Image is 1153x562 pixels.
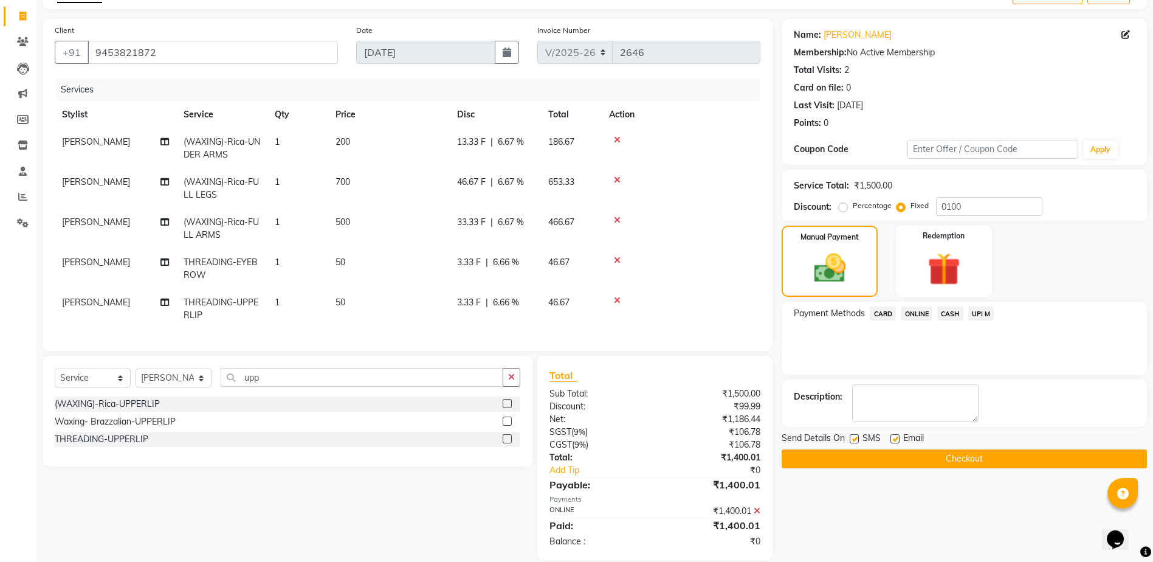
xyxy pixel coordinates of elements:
div: Points: [794,117,821,130]
span: 46.67 [548,297,570,308]
div: Net: [540,413,655,426]
button: +91 [55,41,89,64]
div: Paid: [540,518,655,533]
span: (WAXING)-Rica-UNDER ARMS [184,136,260,160]
div: No Active Membership [794,46,1135,59]
div: Services [56,78,769,101]
span: UPI M [968,307,994,321]
a: [PERSON_NAME] [824,29,892,41]
div: Discount: [794,201,831,213]
div: Card on file: [794,82,844,94]
span: 653.33 [548,176,574,187]
span: Email [903,432,924,447]
a: Add Tip [540,464,674,477]
div: Waxing- Brazzalian-UPPERLIP [55,415,176,428]
label: Invoice Number [537,25,590,36]
label: Client [55,25,74,36]
span: 1 [275,297,280,308]
span: (WAXING)-Rica-FULL ARMS [184,217,259,240]
label: Percentage [853,200,892,211]
label: Fixed [910,200,929,211]
span: 1 [275,217,280,227]
div: Service Total: [794,179,849,192]
span: 9% [574,440,586,449]
span: 500 [336,217,350,227]
span: 6.66 % [493,256,519,269]
div: ( ) [540,426,655,439]
span: | [490,176,493,189]
label: Manual Payment [800,232,859,243]
span: CASH [937,307,963,321]
button: Checkout [782,449,1147,468]
span: 6.67 % [498,216,524,229]
th: Qty [267,101,328,128]
span: ONLINE [901,307,932,321]
div: 0 [824,117,828,130]
span: [PERSON_NAME] [62,136,130,147]
div: Membership: [794,46,847,59]
span: 6.66 % [493,296,519,309]
span: 9% [574,427,585,437]
div: Last Visit: [794,99,835,112]
div: ₹1,400.01 [655,477,770,492]
input: Enter Offer / Coupon Code [907,140,1078,159]
th: Price [328,101,450,128]
span: 1 [275,136,280,147]
div: [DATE] [837,99,863,112]
input: Search or Scan [221,368,503,387]
span: 50 [336,297,345,308]
div: ₹1,500.00 [655,387,770,400]
input: Search by Name/Mobile/Email/Code [88,41,338,64]
span: 1 [275,257,280,268]
div: ₹1,400.01 [655,451,770,464]
span: [PERSON_NAME] [62,217,130,227]
span: 200 [336,136,350,147]
div: 2 [844,64,849,77]
span: 33.33 F [457,216,486,229]
div: ₹106.78 [655,439,770,451]
span: 466.67 [548,217,574,227]
div: Name: [794,29,821,41]
div: ₹1,400.01 [655,518,770,533]
span: 700 [336,176,350,187]
div: ₹1,400.01 [655,505,770,518]
div: Coupon Code [794,143,907,156]
label: Redemption [923,231,965,241]
span: Payment Methods [794,307,865,320]
div: Total Visits: [794,64,842,77]
th: Service [176,101,267,128]
span: 6.67 % [498,136,524,148]
div: ₹1,186.44 [655,413,770,426]
label: Date [356,25,373,36]
span: | [486,256,488,269]
div: ONLINE [540,505,655,518]
img: _cash.svg [804,250,856,286]
div: ₹106.78 [655,426,770,439]
span: Total [549,369,577,382]
th: Action [602,101,760,128]
span: (WAXING)-Rica-FULL LEGS [184,176,259,200]
th: Stylist [55,101,176,128]
span: SGST [549,426,571,437]
th: Total [541,101,602,128]
span: 3.33 F [457,256,481,269]
th: Disc [450,101,541,128]
button: Apply [1083,140,1118,159]
div: 0 [846,82,851,94]
div: Payable: [540,477,655,492]
span: Send Details On [782,432,845,447]
div: THREADING-UPPERLIP [55,433,148,446]
span: 13.33 F [457,136,486,148]
span: [PERSON_NAME] [62,176,130,187]
div: Sub Total: [540,387,655,400]
span: THREADING-UPPERLIP [184,297,258,321]
span: | [490,136,493,148]
div: Balance : [540,535,655,548]
span: 186.67 [548,136,574,147]
div: Payments [549,494,760,505]
span: SMS [862,432,881,447]
span: 50 [336,257,345,268]
span: 3.33 F [457,296,481,309]
span: | [486,296,488,309]
span: [PERSON_NAME] [62,257,130,268]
